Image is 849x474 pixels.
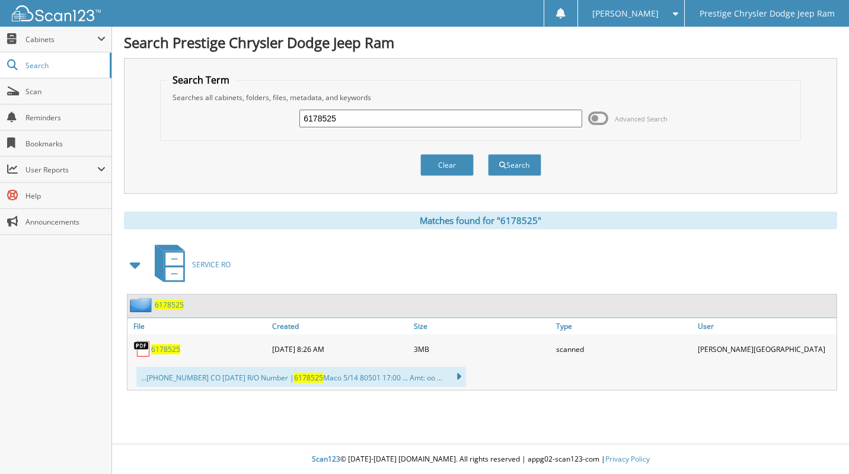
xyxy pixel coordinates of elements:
a: Type [553,318,695,334]
div: [DATE] 8:26 AM [269,337,411,361]
span: 6178525 [294,373,323,383]
a: Privacy Policy [605,454,650,464]
a: 6178525 [155,300,184,310]
button: Clear [420,154,474,176]
div: [PERSON_NAME][GEOGRAPHIC_DATA] [695,337,837,361]
a: Size [411,318,553,334]
span: [PERSON_NAME] [592,10,659,17]
a: 6178525 [151,344,180,354]
span: Prestige Chrysler Dodge Jeep Ram [700,10,835,17]
img: PDF.png [133,340,151,358]
img: folder2.png [130,297,155,312]
button: Search [488,154,541,176]
span: User Reports [25,165,97,175]
span: Advanced Search [615,114,668,123]
span: Scan [25,87,106,97]
a: Created [269,318,411,334]
span: Announcements [25,217,106,227]
span: Cabinets [25,34,97,44]
span: Scan123 [312,454,340,464]
span: SERVICE RO [192,260,231,270]
iframe: Chat Widget [790,417,849,474]
div: Searches all cabinets, folders, files, metadata, and keywords [167,92,794,103]
span: Help [25,191,106,201]
div: scanned [553,337,695,361]
div: Matches found for "6178525" [124,212,837,229]
div: ...[PHONE_NUMBER] CO [DATE] R/O Number | Maco 5/14 80501 17:00 ... Amt: oo ... [136,367,466,387]
span: Search [25,60,104,71]
legend: Search Term [167,73,235,87]
a: File [127,318,269,334]
div: 3MB [411,337,553,361]
span: Reminders [25,113,106,123]
h1: Search Prestige Chrysler Dodge Jeep Ram [124,33,837,52]
div: © [DATE]-[DATE] [DOMAIN_NAME]. All rights reserved | appg02-scan123-com | [112,445,849,474]
img: scan123-logo-white.svg [12,5,101,21]
span: Bookmarks [25,139,106,149]
a: User [695,318,837,334]
a: SERVICE RO [148,241,231,288]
